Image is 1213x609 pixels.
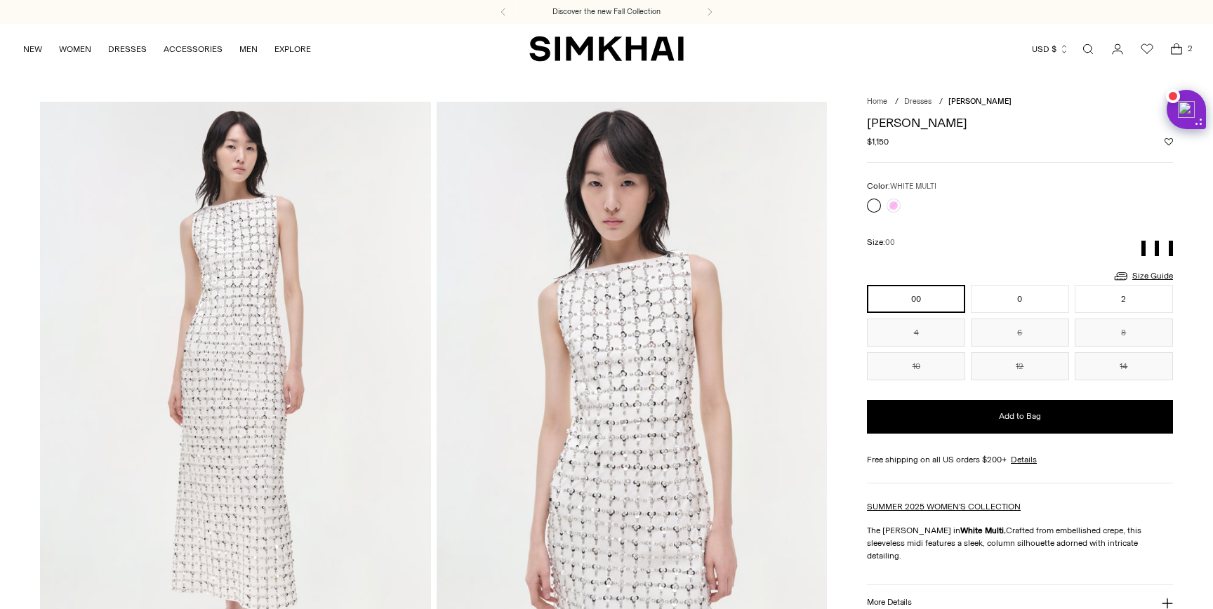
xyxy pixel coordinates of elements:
[999,410,1041,422] span: Add to Bag
[867,97,887,106] a: Home
[867,524,1173,562] p: The [PERSON_NAME] in Crafted from embellished crepe, this sleeveless midi features a sleek, colum...
[108,34,147,65] a: DRESSES
[1165,138,1173,146] button: Add to Wishlist
[867,400,1173,434] button: Add to Bag
[552,6,661,18] a: Discover the new Fall Collection
[867,116,1173,129] h1: [PERSON_NAME]
[867,236,895,249] label: Size:
[867,319,965,347] button: 4
[895,96,899,108] div: /
[867,502,1021,511] a: SUMMER 2025 WOMEN'S COLLECTION
[904,97,932,106] a: Dresses
[971,285,1069,313] button: 0
[948,97,1012,106] span: [PERSON_NAME]
[867,180,936,193] label: Color:
[59,34,91,65] a: WOMEN
[1075,285,1173,313] button: 2
[867,453,1173,466] div: Free shipping on all US orders $200+
[164,34,223,65] a: ACCESSORIES
[1011,453,1037,466] a: Details
[971,319,1069,347] button: 6
[274,34,311,65] a: EXPLORE
[890,182,936,191] span: WHITE MULTI
[939,96,943,108] div: /
[1184,42,1196,55] span: 2
[1133,35,1161,63] a: Wishlist
[960,526,1006,535] strong: White Multi.
[23,34,42,65] a: NEW
[1032,34,1069,65] button: USD $
[971,352,1069,380] button: 12
[867,96,1173,108] nav: breadcrumbs
[1075,319,1173,347] button: 8
[1113,267,1173,285] a: Size Guide
[1074,35,1102,63] a: Open search modal
[239,34,258,65] a: MEN
[867,352,965,380] button: 10
[867,598,911,607] h3: More Details
[885,238,895,247] span: 00
[867,135,889,148] span: $1,150
[1103,35,1132,63] a: Go to the account page
[1162,35,1191,63] a: Open cart modal
[867,285,965,313] button: 00
[1075,352,1173,380] button: 14
[529,35,684,62] a: SIMKHAI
